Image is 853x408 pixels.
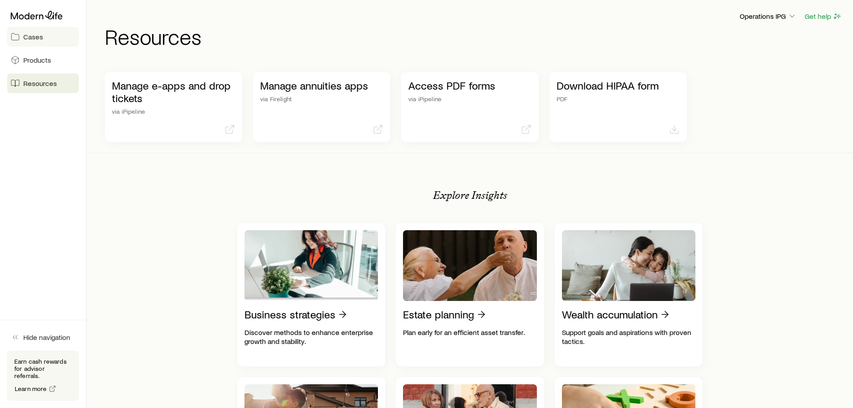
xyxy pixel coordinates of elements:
[15,386,47,392] span: Learn more
[403,308,474,321] p: Estate planning
[408,79,532,92] p: Access PDF forms
[396,223,544,366] a: Estate planningPlan early for an efficient asset transfer.
[562,308,658,321] p: Wealth accumulation
[7,351,79,401] div: Earn cash rewards for advisor referrals.Learn more
[562,328,696,346] p: Support goals and aspirations with proven tactics.
[403,328,537,337] p: Plan early for an efficient asset transfer.
[804,11,842,21] button: Get help
[23,333,70,342] span: Hide navigation
[244,308,335,321] p: Business strategies
[244,328,378,346] p: Discover methods to enhance enterprise growth and stability.
[433,189,507,202] p: Explore Insights
[14,358,72,379] p: Earn cash rewards for advisor referrals.
[739,11,797,22] button: Operations IPG
[562,230,696,301] img: Wealth accumulation
[244,230,378,301] img: Business strategies
[7,27,79,47] a: Cases
[7,50,79,70] a: Products
[23,56,51,64] span: Products
[557,95,680,103] p: PDF
[112,79,235,104] p: Manage e-apps and drop tickets
[7,327,79,347] button: Hide navigation
[7,73,79,93] a: Resources
[23,32,43,41] span: Cases
[112,108,235,115] p: via iPipeline
[557,79,680,92] p: Download HIPAA form
[23,79,57,88] span: Resources
[403,230,537,301] img: Estate planning
[237,223,386,366] a: Business strategiesDiscover methods to enhance enterprise growth and stability.
[549,72,687,142] a: Download HIPAA formPDF
[260,95,383,103] p: via Firelight
[555,223,703,366] a: Wealth accumulationSupport goals and aspirations with proven tactics.
[740,12,797,21] p: Operations IPG
[105,26,842,47] h1: Resources
[408,95,532,103] p: via iPipeline
[260,79,383,92] p: Manage annuities apps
